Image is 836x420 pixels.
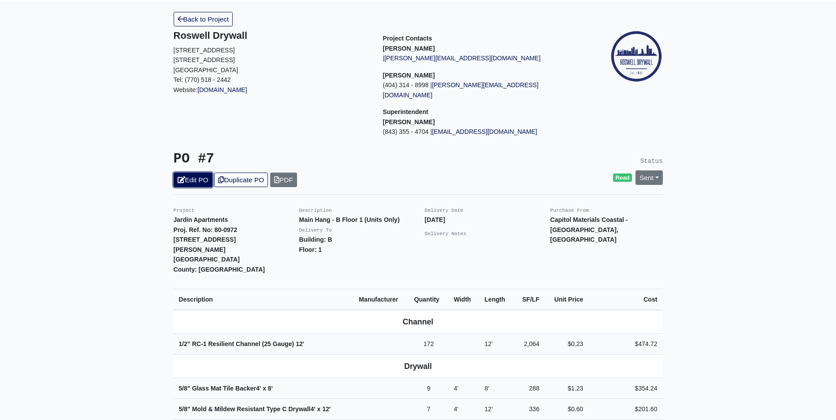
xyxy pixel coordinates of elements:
p: Capitol Materials Coastal - [GEOGRAPHIC_DATA], [GEOGRAPHIC_DATA] [550,215,663,245]
a: [PERSON_NAME][EMAIL_ADDRESS][DOMAIN_NAME] [384,55,540,62]
td: 288 [514,378,545,399]
a: Back to Project [174,12,233,26]
h5: Roswell Drywall [174,30,370,41]
td: $0.60 [545,399,588,420]
a: [EMAIL_ADDRESS][DOMAIN_NAME] [432,128,537,135]
th: Description [174,289,354,310]
strong: Proj. Ref. No: 80-0972 [174,226,238,233]
span: x [317,405,321,413]
h3: PO #7 [174,151,412,167]
td: $201.60 [588,399,662,420]
small: Project [174,208,194,213]
a: Edit PO [174,173,212,187]
span: 4' [454,385,459,392]
strong: [DATE] [425,216,446,223]
p: (404) 314 - 8998 | [383,80,579,100]
strong: Building: B [299,236,332,243]
strong: Floor: 1 [299,246,322,253]
td: 172 [409,334,449,355]
th: Manufacturer [353,289,409,310]
strong: 1/2" RC-1 Resilient Channel (25 Gauge) [179,340,305,347]
span: Superintendent [383,108,428,115]
td: 2,064 [514,334,545,355]
b: Channel [403,317,433,326]
small: Description [299,208,332,213]
span: 4' [256,385,261,392]
strong: Jardin Apartments [174,216,228,223]
span: 8' [268,385,273,392]
strong: [STREET_ADDRESS][PERSON_NAME] [174,236,236,253]
td: $474.72 [588,334,662,355]
td: $354.24 [588,378,662,399]
p: | [383,53,579,63]
a: [PERSON_NAME][EMAIL_ADDRESS][DOMAIN_NAME] [383,81,539,99]
td: 7 [409,399,449,420]
small: Delivery Notes [425,231,467,236]
b: Drywall [404,362,432,371]
strong: 5/8" Glass Mat Tile Backer [179,385,273,392]
td: 9 [409,378,449,399]
th: Width [449,289,479,310]
span: 12' [484,405,492,413]
strong: [PERSON_NAME] [383,45,435,52]
small: Delivery To [299,228,332,233]
th: Cost [588,289,662,310]
strong: [GEOGRAPHIC_DATA] [174,256,240,263]
span: x [263,385,266,392]
p: [GEOGRAPHIC_DATA] [174,65,370,75]
strong: 5/8" Mold & Mildew Resistant Type C Drywall [179,405,331,413]
small: Delivery Date [425,208,464,213]
span: 4' [454,405,459,413]
strong: [PERSON_NAME] [383,118,435,125]
td: 336 [514,399,545,420]
p: [STREET_ADDRESS] [174,45,370,55]
span: 12' [484,340,492,347]
p: [STREET_ADDRESS] [174,55,370,65]
span: 12' [322,405,331,413]
strong: County: [GEOGRAPHIC_DATA] [174,266,265,273]
strong: [PERSON_NAME] [383,72,435,79]
span: Read [613,173,632,182]
span: 4' [311,405,316,413]
p: (843) 355 - 4704 | [383,127,579,137]
strong: Main Hang - B Floor 1 (Units Only) [299,216,400,223]
a: PDF [270,173,297,187]
div: Website: [174,30,370,95]
a: [DOMAIN_NAME] [197,86,247,93]
th: Unit Price [545,289,588,310]
th: Quantity [409,289,449,310]
span: 12' [296,340,304,347]
th: SF/LF [514,289,545,310]
a: Sent [635,170,663,185]
td: $0.23 [545,334,588,355]
p: Tel: (770) 518 - 2442 [174,75,370,85]
span: Project Contacts [383,35,432,42]
small: Purchase From [550,208,589,213]
span: 8' [484,385,489,392]
th: Length [479,289,514,310]
a: Duplicate PO [214,173,268,187]
small: Status [640,158,663,165]
td: $1.23 [545,378,588,399]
